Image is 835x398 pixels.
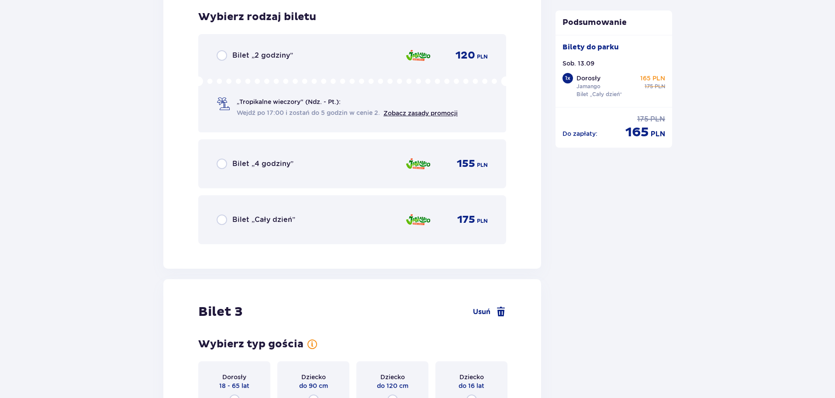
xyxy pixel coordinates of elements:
[198,10,316,24] p: Wybierz rodzaj biletu
[380,373,405,381] p: Dziecko
[625,124,649,141] p: 165
[198,338,304,351] p: Wybierz typ gościa
[232,159,293,169] p: Bilet „4 godziny”
[299,381,328,390] p: do 90 cm
[655,83,665,90] p: PLN
[562,73,573,83] div: 1 x
[459,381,484,390] p: do 16 lat
[576,74,600,83] p: Dorosły
[377,381,408,390] p: do 120 cm
[576,90,622,98] p: Bilet „Cały dzień”
[383,110,458,117] a: Zobacz zasady promocji
[650,114,665,124] p: PLN
[457,213,475,226] p: 175
[562,59,594,68] p: Sob. 13.09
[645,83,653,90] p: 175
[405,46,431,65] img: zone logo
[219,381,249,390] p: 18 - 65 lat
[455,49,475,62] p: 120
[405,211,431,229] img: zone logo
[477,161,488,169] p: PLN
[457,157,475,170] p: 155
[576,83,600,90] p: Jamango
[473,307,506,317] a: Usuń
[651,129,665,139] p: PLN
[473,307,490,317] span: Usuń
[405,155,431,173] img: zone logo
[562,42,619,52] p: Bilety do parku
[562,129,597,138] p: Do zapłaty :
[459,373,484,381] p: Dziecko
[198,304,243,320] p: Bilet 3
[237,108,380,117] span: Wejdź po 17:00 i zostań do 5 godzin w cenie 2.
[222,373,246,381] p: Dorosły
[232,215,295,225] p: Bilet „Cały dzień”
[477,53,488,61] p: PLN
[637,114,649,124] p: 175
[640,74,665,83] p: 165 PLN
[232,51,293,60] p: Bilet „2 godziny”
[301,373,326,381] p: Dziecko
[237,97,341,106] p: „Tropikalne wieczory" (Ndz. - Pt.):
[556,17,673,28] p: Podsumowanie
[477,217,488,225] p: PLN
